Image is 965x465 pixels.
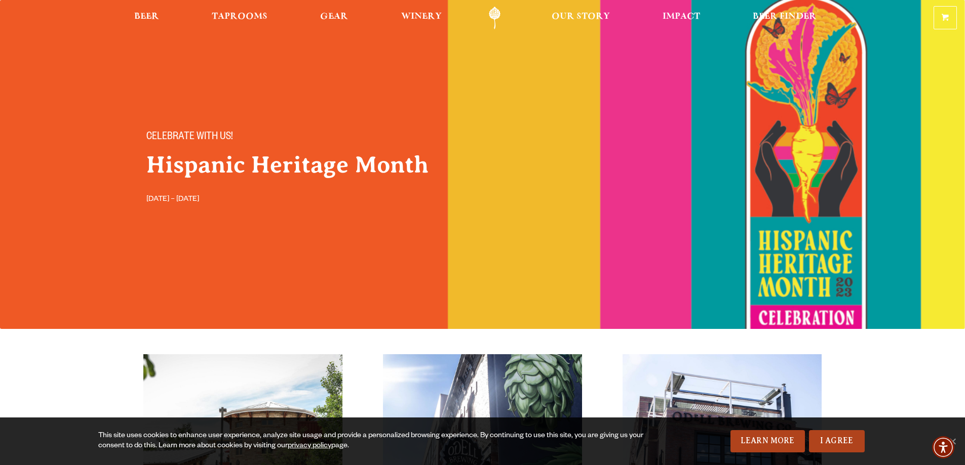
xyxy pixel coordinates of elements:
[401,13,442,21] span: Winery
[552,13,610,21] span: Our Story
[146,152,462,178] h2: Hispanic Heritage Month
[753,13,817,21] span: Beer Finder
[476,7,514,29] a: Odell Home
[730,430,805,452] a: Learn More
[809,430,865,452] a: I Agree
[146,131,233,144] span: Celebrate with us!
[134,13,159,21] span: Beer
[288,442,331,450] a: privacy policy
[395,7,448,29] a: Winery
[320,13,348,21] span: Gear
[932,436,954,458] div: Accessibility Menu
[146,194,406,206] p: [DATE] – [DATE]
[98,431,647,451] div: This site uses cookies to enhance user experience, analyze site usage and provide a personalized ...
[746,7,823,29] a: Beer Finder
[656,7,707,29] a: Impact
[205,7,274,29] a: Taprooms
[314,7,355,29] a: Gear
[212,13,267,21] span: Taprooms
[545,7,616,29] a: Our Story
[128,7,166,29] a: Beer
[663,13,700,21] span: Impact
